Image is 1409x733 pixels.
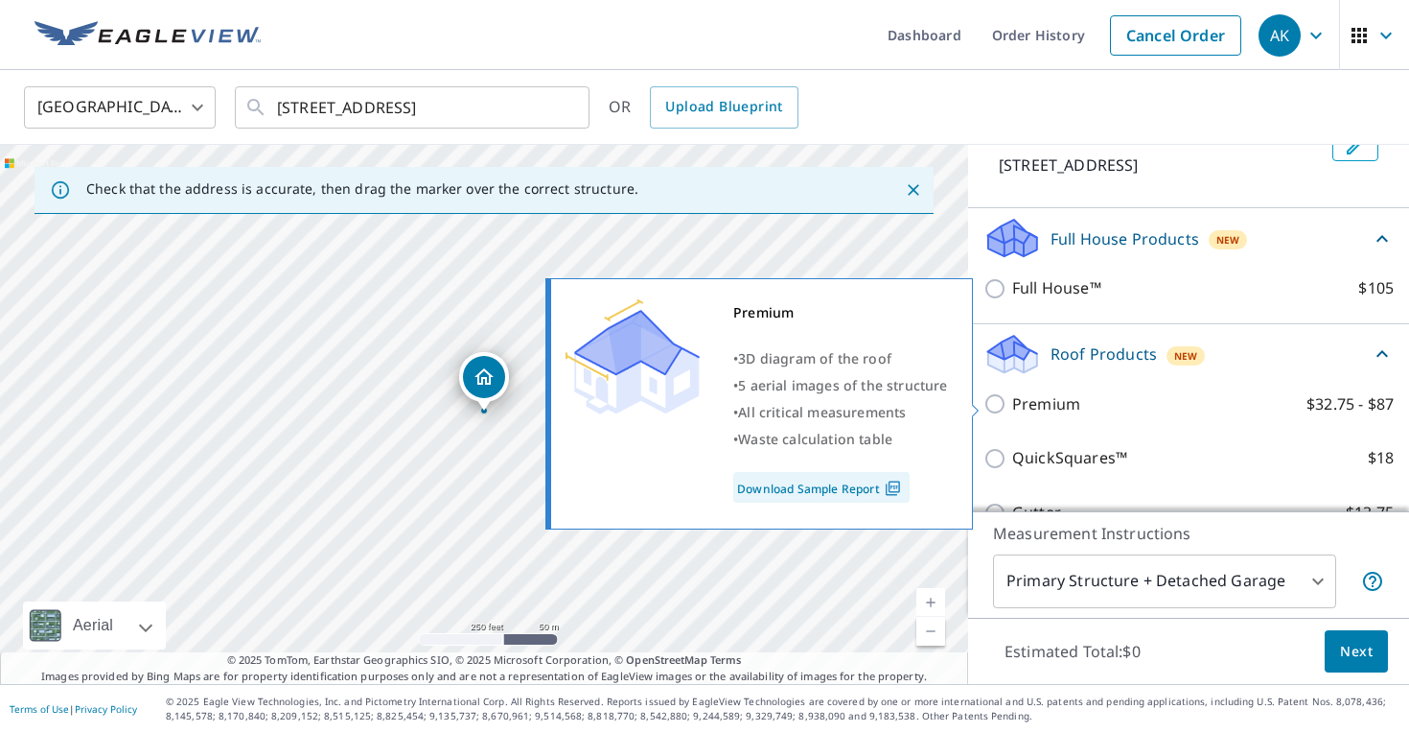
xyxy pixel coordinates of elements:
span: 5 aerial images of the structure [738,376,947,394]
img: Premium [566,299,700,414]
a: Cancel Order [1110,15,1241,56]
a: Terms of Use [10,702,69,716]
div: OR [609,86,798,129]
img: EV Logo [35,21,261,50]
span: New [1216,232,1240,248]
button: Close [901,177,926,202]
div: • [733,426,948,453]
img: Pdf Icon [880,480,906,497]
p: Full House Products [1051,227,1199,250]
p: $32.75 - $87 [1306,392,1394,416]
a: Privacy Policy [75,702,137,716]
p: $105 [1358,276,1394,300]
p: Full House™ [1012,276,1101,300]
p: © 2025 Eagle View Technologies, Inc. and Pictometry International Corp. All Rights Reserved. Repo... [166,695,1399,723]
p: $13.75 [1346,501,1394,525]
div: Full House ProductsNew [983,216,1394,261]
div: Aerial [23,602,166,650]
p: [STREET_ADDRESS] [999,154,1325,177]
input: Search by address or latitude-longitude [277,81,550,134]
div: • [733,372,948,399]
a: Download Sample Report [733,472,910,503]
span: © 2025 TomTom, Earthstar Geographics SIO, © 2025 Microsoft Corporation, © [227,652,742,669]
a: Current Level 17, Zoom Out [916,617,945,646]
a: Upload Blueprint [650,86,797,129]
div: Dropped pin, building 1, Residential property, 306 S Elmwood Ave Waukegan, IL 60085 [459,352,509,412]
div: • [733,345,948,372]
button: Edit building 1 [1332,130,1378,161]
p: QuickSquares™ [1012,446,1127,470]
p: Measurement Instructions [993,522,1384,545]
span: Waste calculation table [738,430,892,448]
div: • [733,399,948,426]
span: Upload Blueprint [665,95,782,119]
span: All critical measurements [738,403,906,421]
span: Your report will include the primary structure and a detached garage if one exists. [1361,570,1384,593]
p: | [10,703,137,715]
div: [GEOGRAPHIC_DATA] [24,81,216,134]
span: 3D diagram of the roof [738,349,891,367]
span: Next [1340,640,1373,664]
p: $18 [1368,446,1394,470]
a: OpenStreetMap [626,652,706,667]
button: Next [1325,630,1388,674]
p: Premium [1012,392,1080,416]
div: Premium [733,299,948,326]
p: Check that the address is accurate, then drag the marker over the correct structure. [86,180,638,198]
p: Estimated Total: $0 [989,630,1156,673]
div: AK [1259,14,1301,57]
p: Roof Products [1051,343,1157,366]
div: Roof ProductsNew [983,332,1394,377]
div: Primary Structure + Detached Garage [993,555,1336,608]
p: Gutter [1012,501,1061,525]
a: Current Level 17, Zoom In [916,588,945,617]
a: Terms [710,652,742,667]
span: New [1174,348,1198,364]
div: Aerial [67,602,119,650]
